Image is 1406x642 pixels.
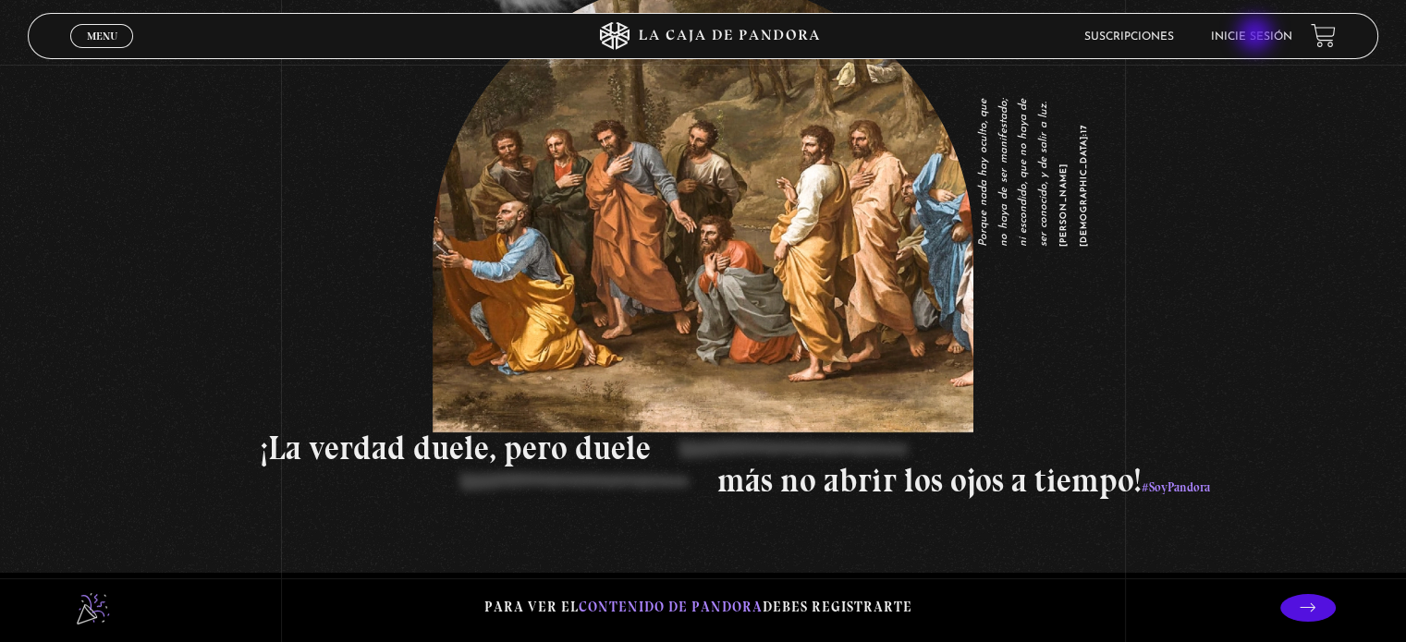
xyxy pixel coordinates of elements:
p: Porque nada hay oculto, que no haya de ser manifestado; ni escondido, que no haya de ser conocido... [973,98,1094,246]
span: Menu [87,30,117,42]
span: [PERSON_NAME][DEMOGRAPHIC_DATA]:17 [1053,98,1093,246]
a: Inicie sesión [1211,31,1292,42]
span: contenido de Pandora [579,599,763,615]
a: View your shopping cart [1311,23,1336,48]
a: Suscripciones [1084,31,1174,42]
span: Cerrar [80,46,124,59]
span: #SoyPandora [1141,480,1209,494]
p: Para ver el debes registrarte [484,595,912,620]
